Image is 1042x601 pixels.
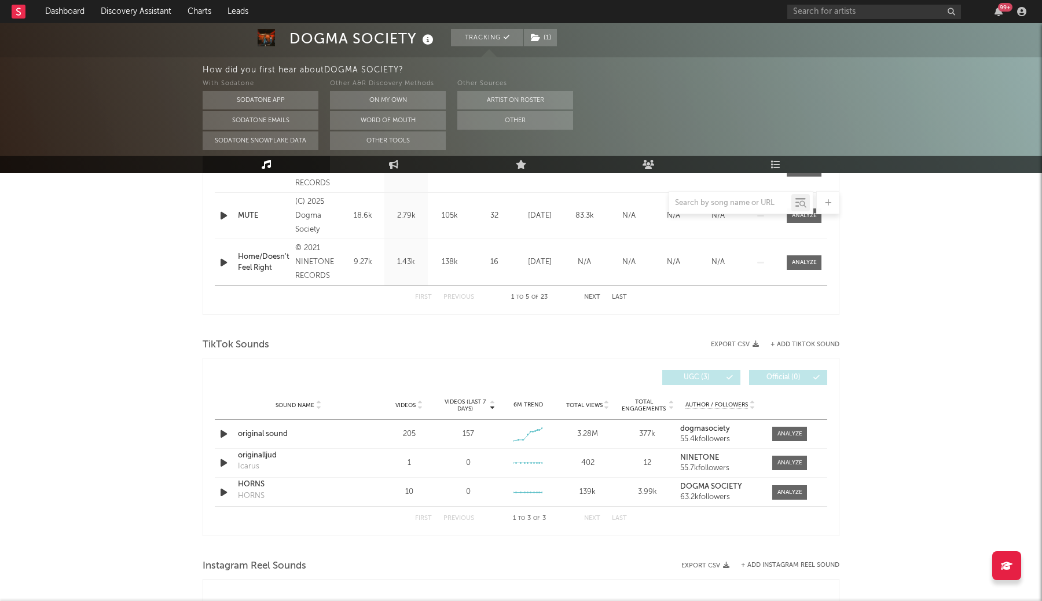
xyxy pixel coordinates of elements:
div: + Add Instagram Reel Sound [729,562,839,569]
div: 2.79k [387,210,425,222]
button: + Add Instagram Reel Sound [741,562,839,569]
div: © 2021 NINETONE RECORDS [295,241,338,283]
button: Next [584,515,600,522]
button: Last [612,515,627,522]
div: 9.27k [344,256,381,268]
button: (1) [524,29,557,46]
div: N/A [565,256,604,268]
div: Other A&R Discovery Methods [330,77,446,91]
div: N/A [699,256,738,268]
div: 1 5 23 [497,291,561,305]
span: Total Views [566,402,603,409]
button: Sodatone Snowflake Data [203,131,318,150]
div: N/A [654,210,693,222]
div: 63.2k followers [680,493,761,501]
span: Videos [395,402,416,409]
strong: dogmasociety [680,425,730,433]
div: 12 [621,457,674,469]
button: On My Own [330,91,446,109]
span: to [516,295,523,300]
div: 10 [382,486,436,498]
span: Instagram Reel Sounds [203,559,306,573]
div: 139k [561,486,615,498]
span: of [531,295,538,300]
button: Previous [443,294,474,300]
button: Sodatone App [203,91,318,109]
div: 1.43k [387,256,425,268]
div: (C) 2025 Dogma Society [295,195,338,237]
button: First [415,294,432,300]
span: Videos (last 7 days) [442,398,489,412]
div: N/A [699,210,738,222]
a: original sound [238,428,359,440]
div: 1 3 3 [497,512,561,526]
button: 99+ [995,7,1003,16]
span: Total Engagements [621,398,667,412]
span: TikTok Sounds [203,338,269,352]
span: UGC ( 3 ) [670,374,723,381]
button: Sodatone Emails [203,111,318,130]
div: 16 [474,256,515,268]
div: 55.7k followers [680,464,761,472]
div: 0 [466,486,471,498]
div: 0 [466,457,471,469]
div: 32 [474,210,515,222]
div: 99 + [998,3,1012,12]
div: 83.3k [565,210,604,222]
div: DOGMA SOCIETY [289,29,436,48]
button: Last [612,294,627,300]
div: 18.6k [344,210,381,222]
button: Other Tools [330,131,446,150]
span: Sound Name [276,402,314,409]
div: 3.99k [621,486,674,498]
div: 6M Trend [501,401,555,409]
span: Official ( 0 ) [757,374,810,381]
button: Other [457,111,573,130]
span: ( 1 ) [523,29,557,46]
div: 55.4k followers [680,435,761,444]
div: 1 [382,457,436,469]
button: First [415,515,432,522]
button: Official(0) [749,370,827,385]
button: Tracking [451,29,523,46]
div: 377k [621,428,674,440]
div: 157 [463,428,474,440]
span: to [518,516,525,521]
button: Word Of Mouth [330,111,446,130]
button: Artist on Roster [457,91,573,109]
input: Search by song name or URL [669,199,791,208]
div: With Sodatone [203,77,318,91]
div: Other Sources [457,77,573,91]
div: 105k [431,210,468,222]
strong: NINETONE [680,454,719,461]
a: MUTE [238,210,289,222]
div: [DATE] [520,256,559,268]
a: dogmasociety [680,425,761,433]
a: Home/Doesn't Feel Right [238,251,289,274]
a: originalljud [238,450,359,461]
span: Author / Followers [685,401,748,409]
button: + Add TikTok Sound [759,342,839,348]
button: Next [584,294,600,300]
div: [DATE] [520,210,559,222]
div: 402 [561,457,615,469]
strong: DOGMA SOCIETY [680,483,742,490]
div: N/A [610,256,648,268]
div: Icarus [238,461,259,472]
a: NINETONE [680,454,761,462]
div: 205 [382,428,436,440]
button: Previous [443,515,474,522]
button: Export CSV [711,341,759,348]
a: HORNS [238,479,359,490]
div: N/A [654,256,693,268]
div: How did you first hear about DOGMA SOCIETY ? [203,63,1042,77]
div: HORNS [238,490,265,502]
button: + Add TikTok Sound [771,342,839,348]
button: UGC(3) [662,370,740,385]
span: of [533,516,540,521]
